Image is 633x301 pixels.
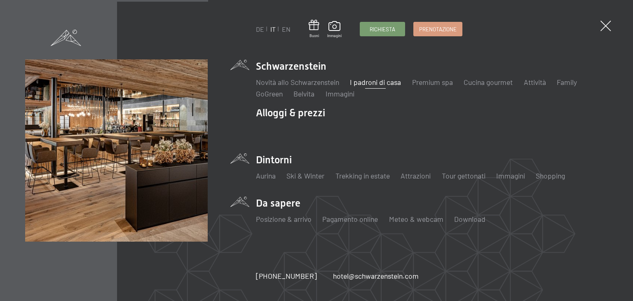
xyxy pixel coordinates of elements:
span: Prenotazione [419,26,457,33]
a: DE [256,25,264,33]
a: Cucina gourmet [464,78,513,87]
a: Attività [524,78,546,87]
a: Attrazioni [401,171,431,180]
a: GoGreen [256,89,283,98]
a: Richiesta [360,22,405,36]
a: EN [282,25,291,33]
a: Meteo & webcam [389,214,443,223]
span: [PHONE_NUMBER] [256,271,317,280]
a: Tour gettonati [442,171,485,180]
a: IT [270,25,276,33]
span: Immagini [327,33,342,38]
a: Belvita [293,89,314,98]
a: Ski & Winter [286,171,324,180]
a: hotel@schwarzenstein.com [333,271,419,281]
span: Buoni [309,33,319,38]
a: Novità allo Schwarzenstein [256,78,339,87]
a: Prenotazione [414,22,462,36]
a: I padroni di casa [350,78,401,87]
a: [PHONE_NUMBER] [256,271,317,281]
a: Download [454,214,485,223]
a: Premium spa [412,78,453,87]
a: Immagini [326,89,354,98]
a: Posizione & arrivo [256,214,312,223]
a: Immagini [496,171,525,180]
span: Richiesta [370,26,395,33]
a: Buoni [309,20,319,38]
a: Immagini [327,21,342,38]
a: Shopping [536,171,565,180]
a: Family [557,78,577,87]
a: Aurina [256,171,276,180]
a: Trekking in estate [335,171,390,180]
a: Pagamento online [322,214,378,223]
